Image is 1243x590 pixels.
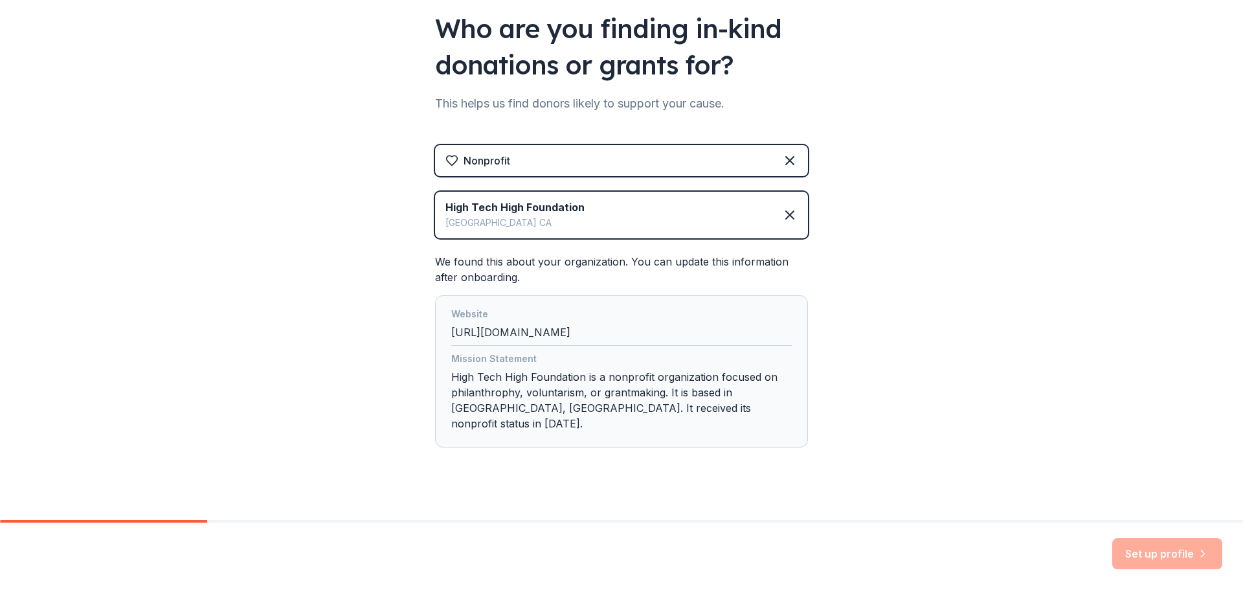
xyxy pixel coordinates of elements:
div: [URL][DOMAIN_NAME] [451,306,792,346]
div: High Tech High Foundation [445,199,585,215]
div: Who are you finding in-kind donations or grants for? [435,10,808,83]
div: We found this about your organization. You can update this information after onboarding. [435,254,808,448]
div: [GEOGRAPHIC_DATA] CA [445,215,585,231]
div: Nonprofit [464,153,510,168]
div: High Tech High Foundation is a nonprofit organization focused on philanthrophy, voluntarism, or g... [451,351,792,437]
div: This helps us find donors likely to support your cause. [435,93,808,114]
div: Website [451,306,792,324]
div: Mission Statement [451,351,792,369]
